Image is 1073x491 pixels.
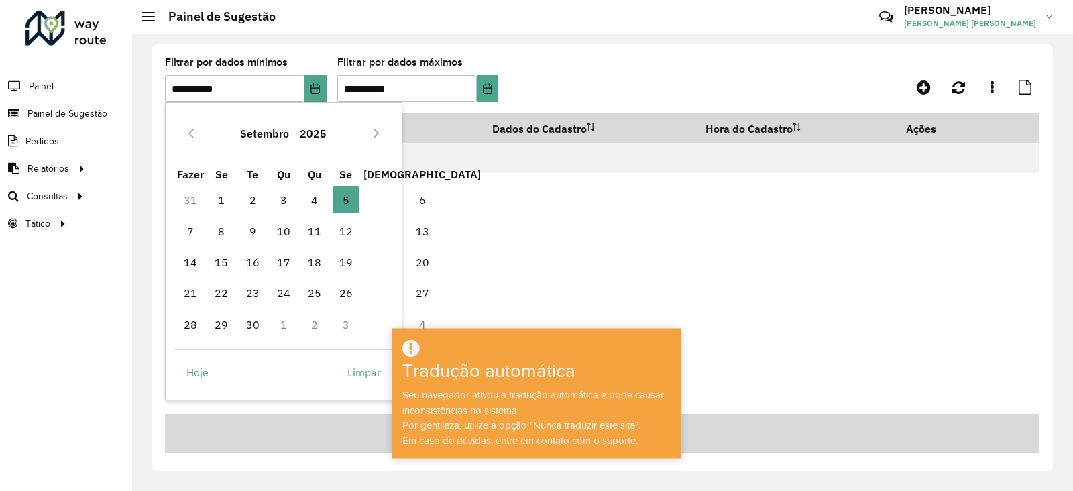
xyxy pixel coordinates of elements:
[416,286,429,300] font: 27
[246,286,260,300] font: 23
[235,117,294,150] button: Escolha o mês
[299,309,330,340] td: 2
[237,184,268,215] td: 2
[246,256,260,269] font: 16
[184,286,197,300] font: 21
[294,117,332,150] button: Escolha o ano
[247,168,258,181] font: Te
[165,102,402,400] div: Escolha a data
[25,219,50,229] font: Tático
[177,168,204,181] font: Fazer
[175,247,206,278] td: 14
[705,122,793,135] font: Hora do Cadastro
[402,435,638,446] font: Em caso de dúvidas, entre em contato com o suporte.
[347,366,381,379] font: Limpar
[361,247,483,278] td: 20
[165,56,288,68] font: Filtrar por dados mínimos
[402,361,575,382] font: Tradução automática
[186,366,209,379] font: Hoje
[304,75,326,102] button: Escolha a data
[361,309,483,340] td: 4
[237,278,268,309] td: 23
[299,247,330,278] td: 18
[246,318,260,331] font: 30
[206,184,237,215] td: 1
[492,122,587,135] font: Dados do Cadastro
[168,9,276,24] font: Painel de Sugestão
[249,193,256,207] font: 2
[277,256,290,269] font: 17
[361,215,483,246] td: 13
[206,309,237,340] td: 29
[280,193,287,207] font: 3
[339,256,353,269] font: 19
[416,256,429,269] font: 20
[477,75,498,102] button: Escolha a data
[363,168,481,181] font: [DEMOGRAPHIC_DATA]
[402,390,664,416] font: Seu navegador ativou a tradução automática e pode causar inconsistências no sistema.
[206,215,237,246] td: 8
[215,318,228,331] font: 29
[180,123,202,144] button: Mês Anterior
[308,256,321,269] font: 18
[249,225,256,238] font: 9
[184,256,197,269] font: 14
[237,247,268,278] td: 16
[906,122,936,135] font: Ações
[215,286,228,300] font: 22
[27,191,68,201] font: Consultas
[904,3,991,17] font: [PERSON_NAME]
[300,127,327,140] font: 2025
[339,225,353,238] font: 12
[331,309,361,340] td: 3
[175,278,206,309] td: 21
[339,286,353,300] font: 26
[336,359,392,386] button: Limpar
[311,193,318,207] font: 4
[416,225,429,238] font: 13
[277,286,290,300] font: 24
[175,215,206,246] td: 7
[187,225,194,238] font: 7
[27,164,69,174] font: Relatórios
[175,184,206,215] td: 31
[29,81,54,91] font: Painel
[331,215,361,246] td: 12
[361,278,483,309] td: 27
[343,193,349,207] font: 5
[402,420,640,431] font: Por gentileza, utilize a opção "Nunca traduzir este site".
[215,168,228,181] font: Se
[25,136,59,146] font: Pedidos
[27,109,107,119] font: Painel de Sugestão
[268,309,299,340] td: 1
[215,256,228,269] font: 15
[299,278,330,309] td: 25
[268,278,299,309] td: 24
[331,247,361,278] td: 19
[308,168,321,181] font: Qu
[277,225,290,238] font: 10
[872,3,901,32] a: Contato Rápido
[206,247,237,278] td: 15
[184,318,197,331] font: 28
[331,278,361,309] td: 26
[337,56,463,68] font: Filtrar por dados máximos
[206,278,237,309] td: 22
[175,359,220,386] button: Hoje
[299,215,330,246] td: 11
[240,127,289,140] font: Setembro
[218,225,225,238] font: 8
[331,184,361,215] td: 5
[339,168,352,181] font: Se
[361,184,483,215] td: 6
[308,286,321,300] font: 25
[237,215,268,246] td: 9
[268,215,299,246] td: 10
[277,168,290,181] font: Qu
[904,18,1036,28] font: [PERSON_NAME] [PERSON_NAME]
[175,309,206,340] td: 28
[365,123,387,144] button: Próximo mês
[237,309,268,340] td: 30
[218,193,225,207] font: 1
[268,247,299,278] td: 17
